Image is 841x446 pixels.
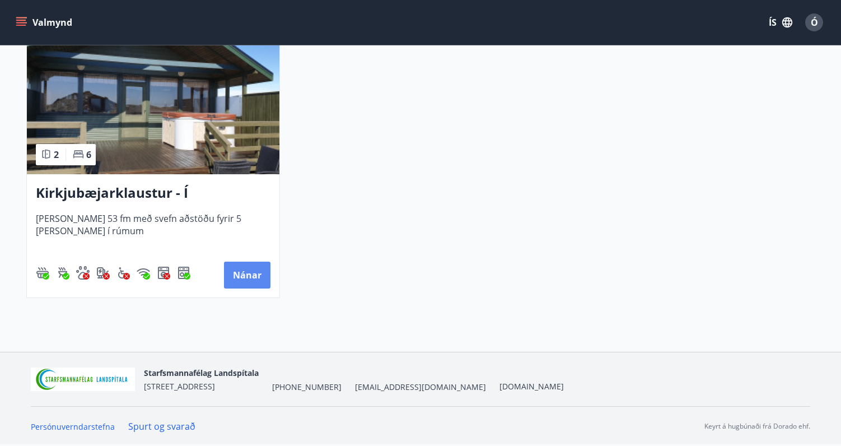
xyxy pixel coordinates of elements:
[86,148,91,161] span: 6
[27,33,279,174] img: Paella dish
[128,420,195,433] a: Spurt og svarað
[116,266,130,280] div: Aðgengi fyrir hjólastól
[144,368,259,378] span: Starfsmannafélag Landspítala
[763,12,798,32] button: ÍS
[56,266,69,280] div: Gasgrill
[499,381,564,392] a: [DOMAIN_NAME]
[157,266,170,280] div: Þvottavél
[137,266,150,280] div: Þráðlaust net
[54,148,59,161] span: 2
[36,212,270,249] span: [PERSON_NAME] 53 fm með svefn aðstöðu fyrir 5 [PERSON_NAME] í rúmum
[36,266,49,280] img: h89QDIuHlAdpqTriuIvuEWkTH976fOgBEOOeu1mi.svg
[157,266,170,280] img: Dl16BY4EX9PAW649lg1C3oBuIaAsR6QVDQBO2cTm.svg
[116,266,130,280] img: 8IYIKVZQyRlUC6HQIIUSdjpPGRncJsz2RzLgWvp4.svg
[56,266,69,280] img: ZXjrS3QKesehq6nQAPjaRuRTI364z8ohTALB4wBr.svg
[96,266,110,280] div: Hleðslustöð fyrir rafbíla
[76,266,90,280] div: Gæludýr
[76,266,90,280] img: pxcaIm5dSOV3FS4whs1soiYWTwFQvksT25a9J10C.svg
[96,266,110,280] img: nH7E6Gw2rvWFb8XaSdRp44dhkQaj4PJkOoRYItBQ.svg
[31,421,115,432] a: Persónuverndarstefna
[811,16,818,29] span: Ó
[224,262,270,289] button: Nánar
[13,12,77,32] button: menu
[36,266,49,280] div: Heitur pottur
[801,9,828,36] button: Ó
[355,382,486,393] span: [EMAIL_ADDRESS][DOMAIN_NAME]
[31,368,135,392] img: 55zIgFoyM5pksCsVQ4sUOj1FUrQvjI8pi0QwpkWm.png
[177,266,190,280] div: Uppþvottavél
[177,266,190,280] img: 7hj2GulIrg6h11dFIpsIzg8Ak2vZaScVwTihwv8g.svg
[137,266,150,280] img: HJRyFFsYp6qjeUYhR4dAD8CaCEsnIFYZ05miwXoh.svg
[36,183,270,203] h3: Kirkjubæjarklaustur - Í [PERSON_NAME] Hæðargarðs
[144,381,215,392] span: [STREET_ADDRESS]
[704,421,810,431] p: Keyrt á hugbúnaði frá Dorado ehf.
[272,382,342,393] span: [PHONE_NUMBER]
